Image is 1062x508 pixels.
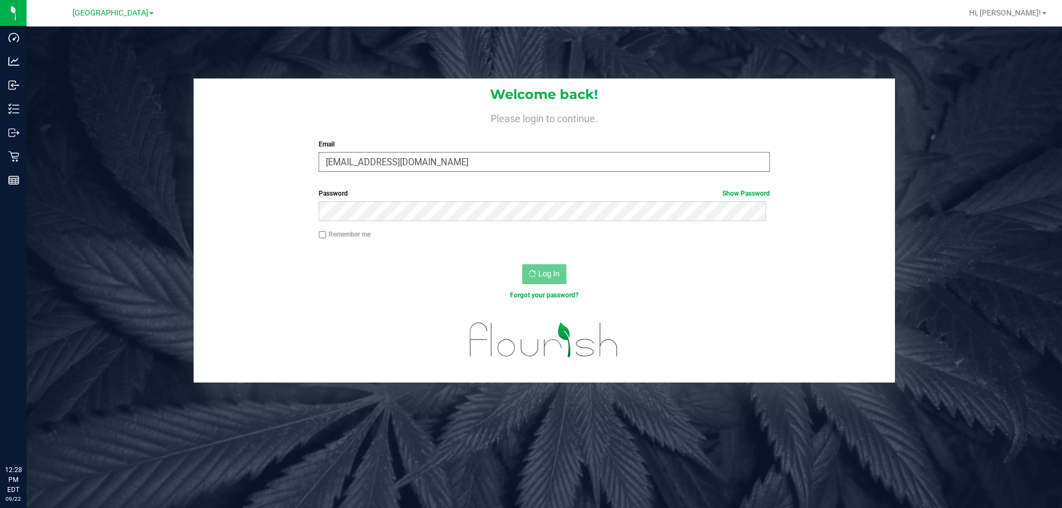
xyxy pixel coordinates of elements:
[319,231,326,239] input: Remember me
[8,175,19,186] inline-svg: Reports
[319,229,371,239] label: Remember me
[8,56,19,67] inline-svg: Analytics
[194,87,895,102] h1: Welcome back!
[319,139,769,149] label: Email
[8,32,19,43] inline-svg: Dashboard
[8,80,19,91] inline-svg: Inbound
[510,291,579,299] a: Forgot your password?
[538,269,560,278] span: Log In
[522,264,566,284] button: Log In
[8,127,19,138] inline-svg: Outbound
[969,8,1041,17] span: Hi, [PERSON_NAME]!
[72,8,148,18] span: [GEOGRAPHIC_DATA]
[8,103,19,114] inline-svg: Inventory
[456,312,632,368] img: flourish_logo.svg
[8,151,19,162] inline-svg: Retail
[5,495,22,503] p: 09/22
[722,190,770,197] a: Show Password
[194,111,895,124] h4: Please login to continue.
[5,465,22,495] p: 12:28 PM EDT
[319,190,348,197] span: Password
